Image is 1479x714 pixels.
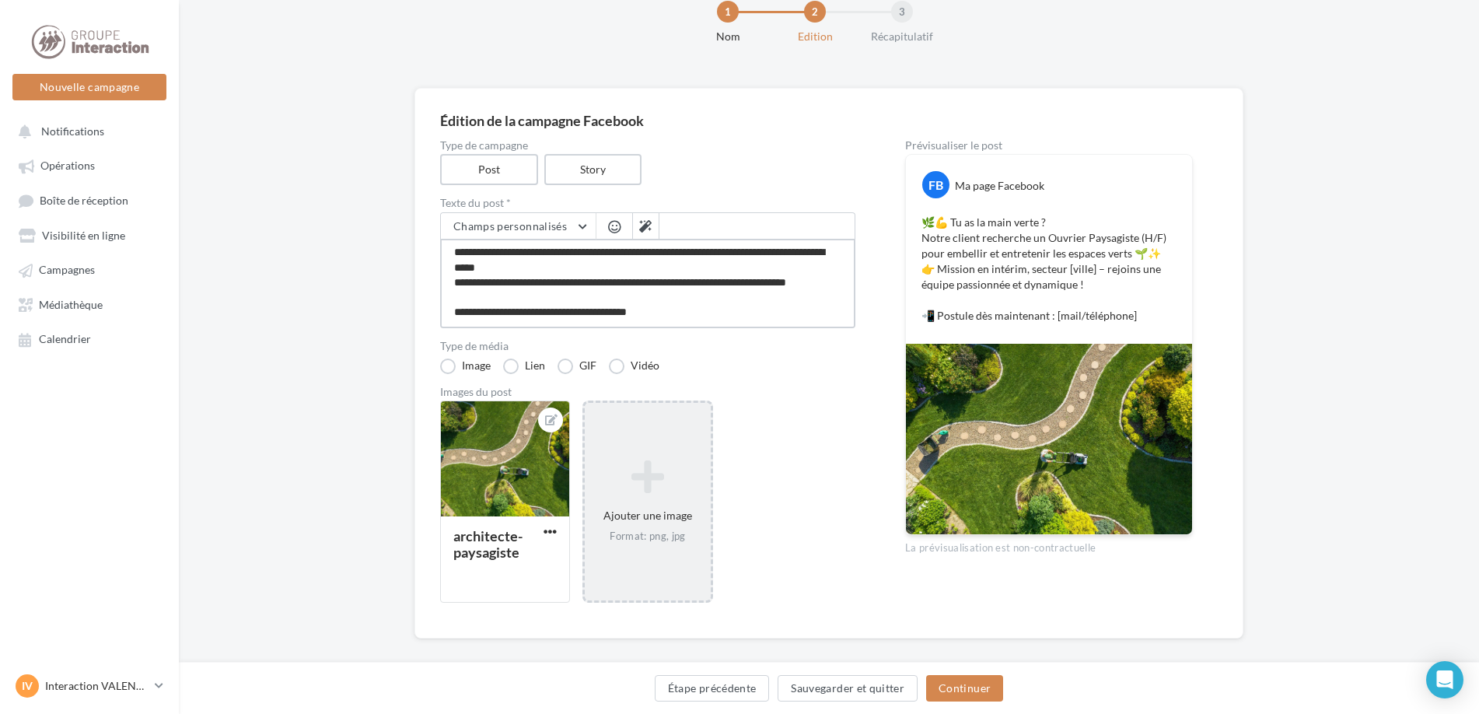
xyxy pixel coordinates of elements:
[678,29,778,44] div: Nom
[453,219,567,233] span: Champs personnalisés
[852,29,952,44] div: Récapitulatif
[9,290,170,318] a: Médiathèque
[503,359,545,374] label: Lien
[9,255,170,283] a: Campagnes
[9,151,170,179] a: Opérations
[9,221,170,249] a: Visibilité en ligne
[922,171,949,198] div: FB
[558,359,596,374] label: GIF
[40,159,95,173] span: Opérations
[40,194,128,207] span: Boîte de réception
[39,333,91,346] span: Calendrier
[45,678,149,694] p: Interaction VALENCE
[440,341,855,352] label: Type de média
[22,678,33,694] span: IV
[440,198,855,208] label: Texte du post *
[41,124,104,138] span: Notifications
[39,298,103,311] span: Médiathèque
[440,154,538,185] label: Post
[544,154,642,185] label: Story
[440,140,855,151] label: Type de campagne
[609,359,659,374] label: Vidéo
[441,213,596,240] button: Champs personnalisés
[440,387,855,397] div: Images du post
[905,535,1193,555] div: La prévisualisation est non-contractuelle
[39,264,95,277] span: Campagnes
[955,178,1044,194] div: Ma page Facebook
[926,675,1003,702] button: Continuer
[440,114,1218,128] div: Édition de la campagne Facebook
[9,186,170,215] a: Boîte de réception
[12,671,166,701] a: IV Interaction VALENCE
[921,215,1177,324] p: 🌿💪 Tu as la main verte ? Notre client recherche un Ouvrier Paysagiste (H/F) pour embellir et entr...
[778,675,918,702] button: Sauvegarder et quitter
[42,229,125,242] span: Visibilité en ligne
[717,1,739,23] div: 1
[765,29,865,44] div: Edition
[905,140,1193,151] div: Prévisualiser le post
[9,117,163,145] button: Notifications
[440,359,491,374] label: Image
[12,74,166,100] button: Nouvelle campagne
[655,675,770,702] button: Étape précédente
[804,1,826,23] div: 2
[1426,661,1463,698] div: Open Intercom Messenger
[891,1,913,23] div: 3
[453,527,523,561] div: architecte-paysagiste
[9,324,170,352] a: Calendrier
